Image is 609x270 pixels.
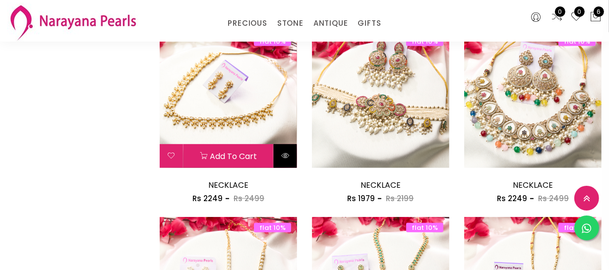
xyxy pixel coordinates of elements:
[277,16,304,31] a: STONE
[347,193,375,204] span: Rs 1979
[497,193,527,204] span: Rs 2249
[570,11,582,24] a: 0
[558,223,596,232] span: flat 10%
[386,193,414,204] span: Rs 2199
[313,16,348,31] a: ANTIQUE
[538,193,569,204] span: Rs 2499
[551,11,563,24] a: 0
[274,144,297,168] button: Quick View
[555,6,565,17] span: 0
[208,179,248,191] a: NECKLACE
[358,16,381,31] a: GIFTS
[513,179,553,191] a: NECKLACE
[361,179,401,191] a: NECKLACE
[590,11,602,24] button: 6
[574,6,585,17] span: 0
[254,223,291,232] span: flat 10%
[183,144,273,168] button: Add to cart
[406,223,443,232] span: flat 10%
[228,16,267,31] a: PRECIOUS
[192,193,223,204] span: Rs 2249
[160,144,183,168] button: Add to wishlist
[594,6,604,17] span: 6
[234,193,264,204] span: Rs 2499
